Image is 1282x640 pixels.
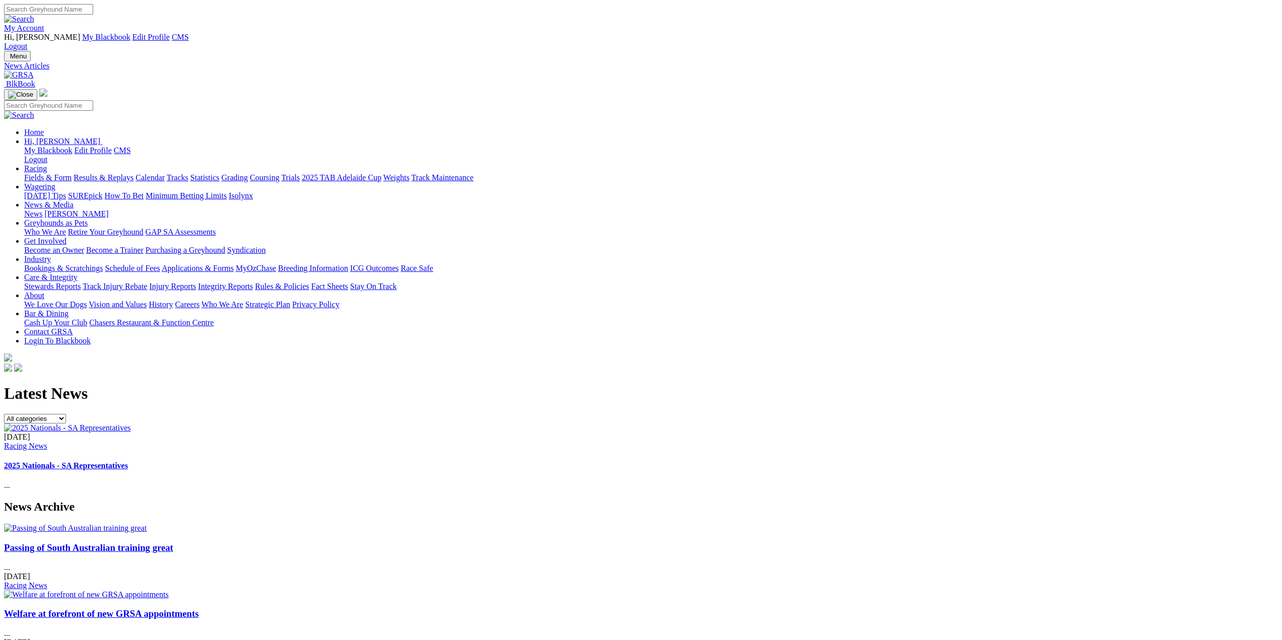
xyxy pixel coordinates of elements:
div: Industry [24,264,1278,273]
img: Welfare at forefront of new GRSA appointments [4,590,169,599]
span: Hi, [PERSON_NAME] [24,137,100,146]
a: Passing of South Australian training great [4,542,173,553]
a: Schedule of Fees [105,264,160,272]
a: Logout [4,42,27,50]
a: Retire Your Greyhound [68,228,144,236]
a: Become an Owner [24,246,84,254]
h2: News Archive [4,500,1278,514]
a: Logout [24,155,47,164]
img: Close [8,91,33,99]
img: logo-grsa-white.png [4,353,12,362]
a: News Articles [4,61,1278,70]
div: News & Media [24,209,1278,219]
a: ICG Outcomes [350,264,398,272]
a: News [24,209,42,218]
a: Racing News [4,581,47,590]
div: Care & Integrity [24,282,1278,291]
img: Passing of South Australian training great [4,524,147,533]
a: News & Media [24,200,74,209]
a: Stewards Reports [24,282,81,291]
a: Calendar [136,173,165,182]
a: CMS [114,146,131,155]
div: Get Involved [24,246,1278,255]
a: Vision and Values [89,300,147,309]
div: ... [4,433,1278,490]
a: Isolynx [229,191,253,200]
a: Fact Sheets [311,282,348,291]
span: Menu [10,52,27,60]
a: Bookings & Scratchings [24,264,103,272]
div: Racing [24,173,1278,182]
a: Racing News [4,442,47,450]
a: Chasers Restaurant & Function Centre [89,318,214,327]
a: Edit Profile [75,146,112,155]
img: 2025 Nationals - SA Representatives [4,423,131,433]
a: My Blackbook [82,33,130,41]
a: Industry [24,255,51,263]
span: Hi, [PERSON_NAME] [4,33,80,41]
a: Coursing [250,173,280,182]
a: MyOzChase [236,264,276,272]
a: Racing [24,164,47,173]
a: Welfare at forefront of new GRSA appointments [4,608,199,619]
a: Who We Are [201,300,243,309]
a: My Account [4,24,44,32]
a: Edit Profile [132,33,170,41]
span: [DATE] [4,433,30,441]
div: Hi, [PERSON_NAME] [24,146,1278,164]
a: How To Bet [105,191,144,200]
a: 2025 Nationals - SA Representatives [4,461,128,470]
a: My Blackbook [24,146,73,155]
a: Trials [281,173,300,182]
span: BlkBook [6,80,35,88]
img: GRSA [4,70,34,80]
a: Cash Up Your Club [24,318,87,327]
input: Search [4,100,93,111]
a: Login To Blackbook [24,336,91,345]
a: Stay On Track [350,282,396,291]
div: My Account [4,33,1278,51]
a: Fields & Form [24,173,72,182]
img: logo-grsa-white.png [39,89,47,97]
a: Statistics [190,173,220,182]
span: [DATE] [4,572,30,581]
a: CMS [172,33,189,41]
a: Strategic Plan [245,300,290,309]
a: Applications & Forms [162,264,234,272]
a: [PERSON_NAME] [44,209,108,218]
a: Contact GRSA [24,327,73,336]
img: Search [4,111,34,120]
a: Rules & Policies [255,282,309,291]
a: Care & Integrity [24,273,78,281]
a: BlkBook [4,80,35,88]
a: Purchasing a Greyhound [146,246,225,254]
a: [DATE] Tips [24,191,66,200]
a: About [24,291,44,300]
a: GAP SA Assessments [146,228,216,236]
a: Weights [383,173,410,182]
img: facebook.svg [4,364,12,372]
a: Track Maintenance [412,173,474,182]
button: Toggle navigation [4,51,31,61]
a: Minimum Betting Limits [146,191,227,200]
button: Toggle navigation [4,89,37,100]
input: Search [4,4,93,15]
a: Wagering [24,182,55,191]
a: Careers [175,300,199,309]
a: Integrity Reports [198,282,253,291]
a: Injury Reports [149,282,196,291]
a: Track Injury Rebate [83,282,147,291]
div: Bar & Dining [24,318,1278,327]
img: Search [4,15,34,24]
div: About [24,300,1278,309]
a: Home [24,128,44,136]
a: Syndication [227,246,265,254]
a: Privacy Policy [292,300,340,309]
a: Grading [222,173,248,182]
a: Race Safe [400,264,433,272]
a: Become a Trainer [86,246,144,254]
a: We Love Our Dogs [24,300,87,309]
div: Greyhounds as Pets [24,228,1278,237]
a: Bar & Dining [24,309,69,318]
